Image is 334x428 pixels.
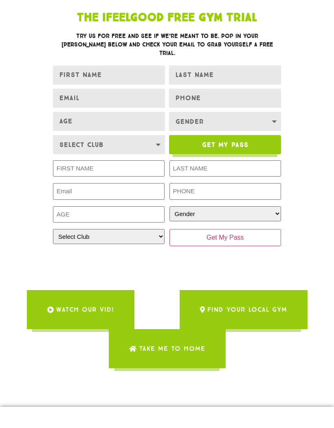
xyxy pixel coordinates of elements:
form: New Form [53,66,281,158]
input: EMAIL [53,89,165,108]
h3: Try us for free and see if we’re meant to be. Pop in your [PERSON_NAME] below and check your emai... [53,32,281,57]
span: Take me to Home [139,337,205,360]
h1: The IfeelGood Free Gym Trial [4,12,330,24]
span: Find Your Local Gym [207,298,287,321]
a: Find Your Local Gym [180,290,308,329]
input: FIRST NAME [53,66,165,85]
input: Get My Pass [169,229,281,246]
input: LAST NAME [169,66,281,85]
button: Get My Pass [169,135,281,154]
input: Email [53,183,165,200]
input: Age [53,112,165,131]
input: AGE [53,206,165,223]
input: PHONE [169,183,281,200]
span: Get My Pass [202,142,248,148]
a: WATCH OUR VID! [27,290,134,329]
span: WATCH OUR VID! [56,298,114,321]
input: Only numbers and phone characters (#, -, *, etc) are accepted. [169,89,281,108]
input: FIRST NAME [53,160,165,177]
a: Take me to Home [109,329,226,368]
input: LAST NAME [169,160,281,177]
